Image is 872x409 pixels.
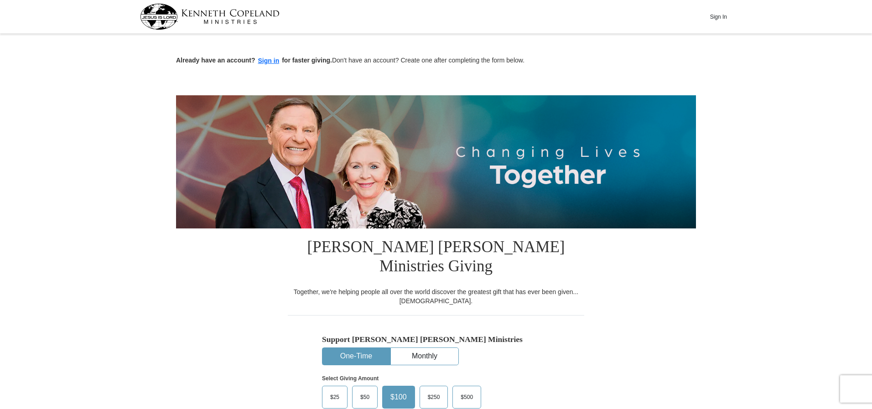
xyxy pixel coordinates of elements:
[326,390,344,404] span: $25
[176,56,696,66] p: Don't have an account? Create one after completing the form below.
[391,348,458,365] button: Monthly
[288,287,584,305] div: Together, we're helping people all over the world discover the greatest gift that has ever been g...
[322,335,550,344] h5: Support [PERSON_NAME] [PERSON_NAME] Ministries
[356,390,374,404] span: $50
[322,375,379,382] strong: Select Giving Amount
[288,228,584,287] h1: [PERSON_NAME] [PERSON_NAME] Ministries Giving
[423,390,445,404] span: $250
[386,390,411,404] span: $100
[322,348,390,365] button: One-Time
[255,56,282,66] button: Sign in
[176,57,332,64] strong: Already have an account? for faster giving.
[456,390,478,404] span: $500
[705,10,732,24] button: Sign In
[140,4,280,30] img: kcm-header-logo.svg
